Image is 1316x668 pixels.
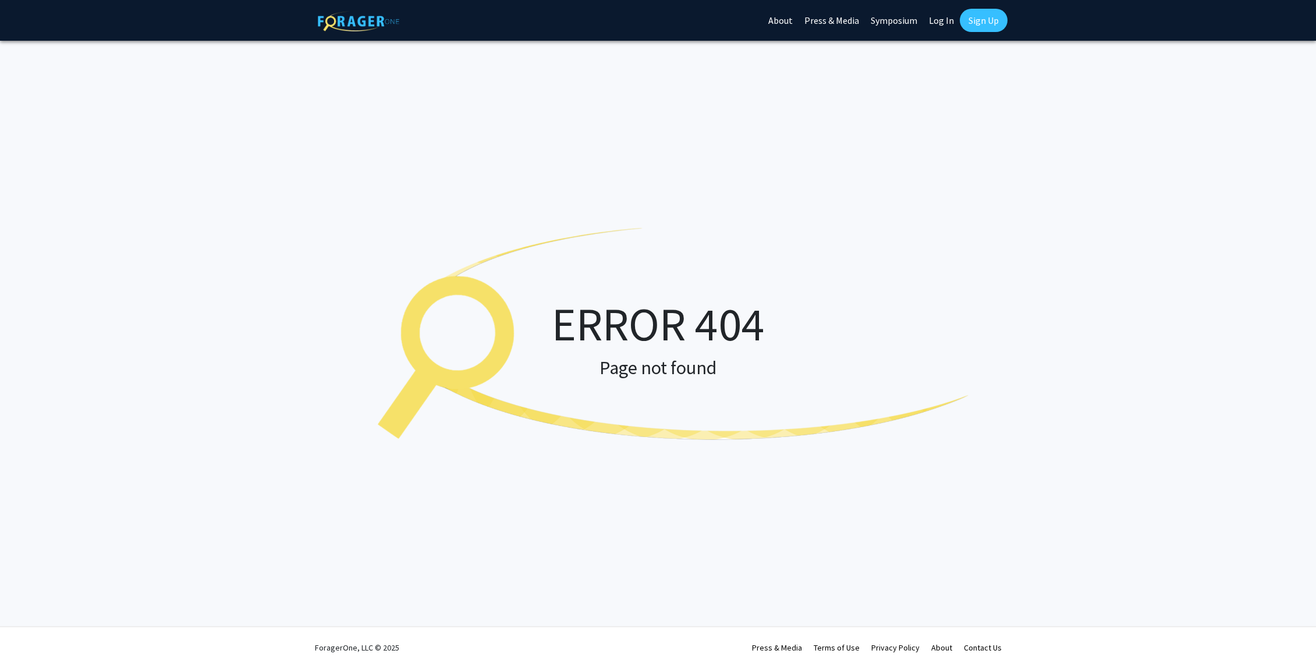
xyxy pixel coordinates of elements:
a: Terms of Use [814,642,860,653]
h2: Page not found [344,357,973,379]
img: ForagerOne Logo [318,11,399,31]
a: Privacy Policy [871,642,920,653]
a: Press & Media [752,642,802,653]
h1: ERROR 404 [344,296,973,352]
a: Sign Up [960,9,1008,32]
div: ForagerOne, LLC © 2025 [315,627,399,668]
a: Contact Us [964,642,1002,653]
a: About [931,642,952,653]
